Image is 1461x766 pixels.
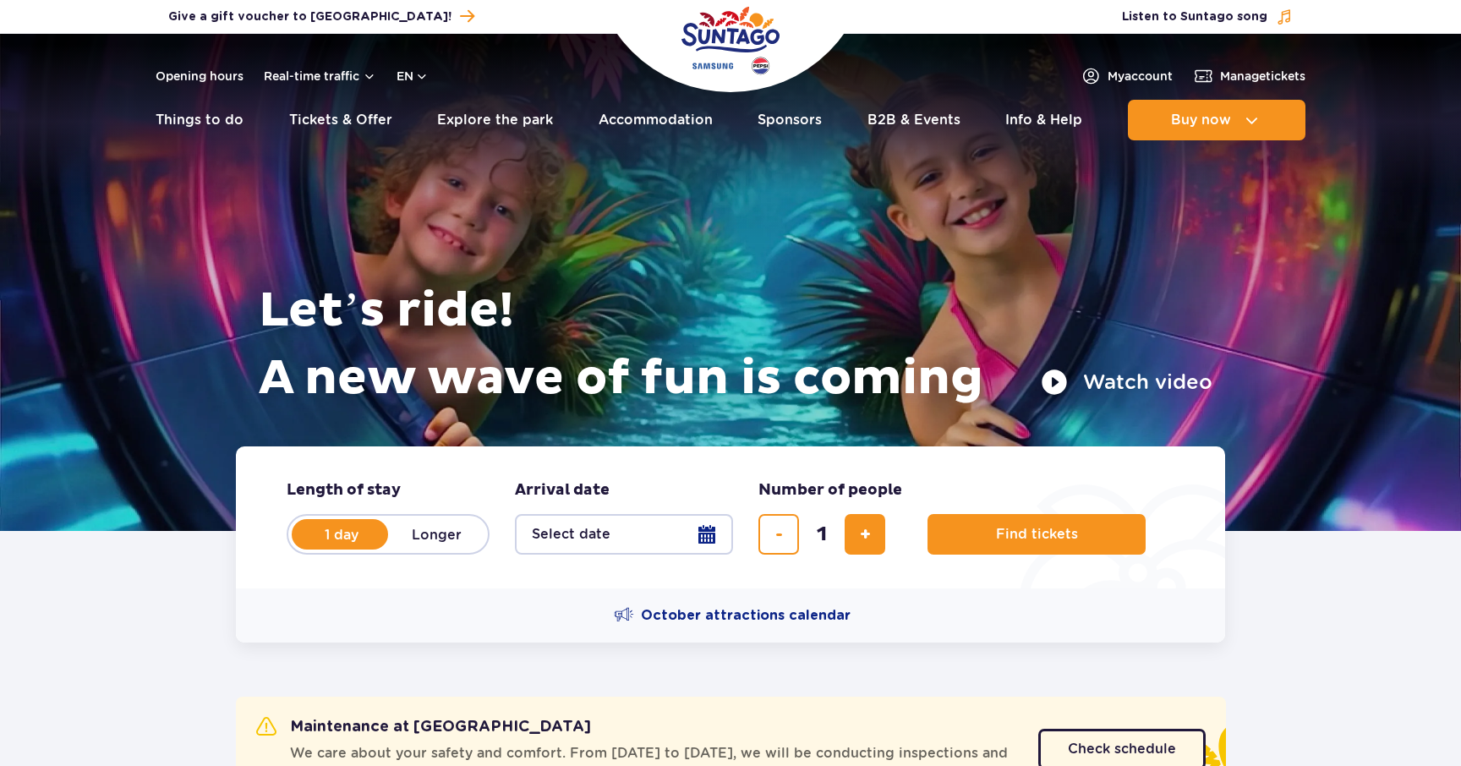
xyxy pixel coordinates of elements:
[1081,66,1173,86] a: Myaccount
[1128,100,1305,140] button: Buy now
[256,717,591,737] h2: Maintenance at [GEOGRAPHIC_DATA]
[388,517,484,552] label: Longer
[599,100,713,140] a: Accommodation
[156,68,243,85] a: Opening hours
[287,480,401,501] span: Length of stay
[867,100,960,140] a: B2B & Events
[168,8,451,25] span: Give a gift voucher to [GEOGRAPHIC_DATA]!
[168,5,474,28] a: Give a gift voucher to [GEOGRAPHIC_DATA]!
[515,480,610,501] span: Arrival date
[927,514,1146,555] button: Find tickets
[1108,68,1173,85] span: My account
[1122,8,1293,25] button: Listen to Suntago song
[397,68,429,85] button: en
[996,527,1078,542] span: Find tickets
[802,514,842,555] input: number of tickets
[264,69,376,83] button: Real-time traffic
[845,514,885,555] button: add ticket
[758,514,799,555] button: remove ticket
[293,517,390,552] label: 1 day
[515,514,733,555] button: Select date
[437,100,553,140] a: Explore the park
[289,100,392,140] a: Tickets & Offer
[614,605,851,626] a: October attractions calendar
[1220,68,1305,85] span: Manage tickets
[259,277,1212,413] h1: Let’s ride! A new wave of fun is coming
[1005,100,1082,140] a: Info & Help
[236,446,1225,588] form: Planning your visit to Park of Poland
[1171,112,1231,128] span: Buy now
[1041,369,1212,396] button: Watch video
[758,100,822,140] a: Sponsors
[758,480,902,501] span: Number of people
[1068,742,1176,756] span: Check schedule
[156,100,243,140] a: Things to do
[1122,8,1267,25] span: Listen to Suntago song
[1193,66,1305,86] a: Managetickets
[641,606,851,625] span: October attractions calendar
